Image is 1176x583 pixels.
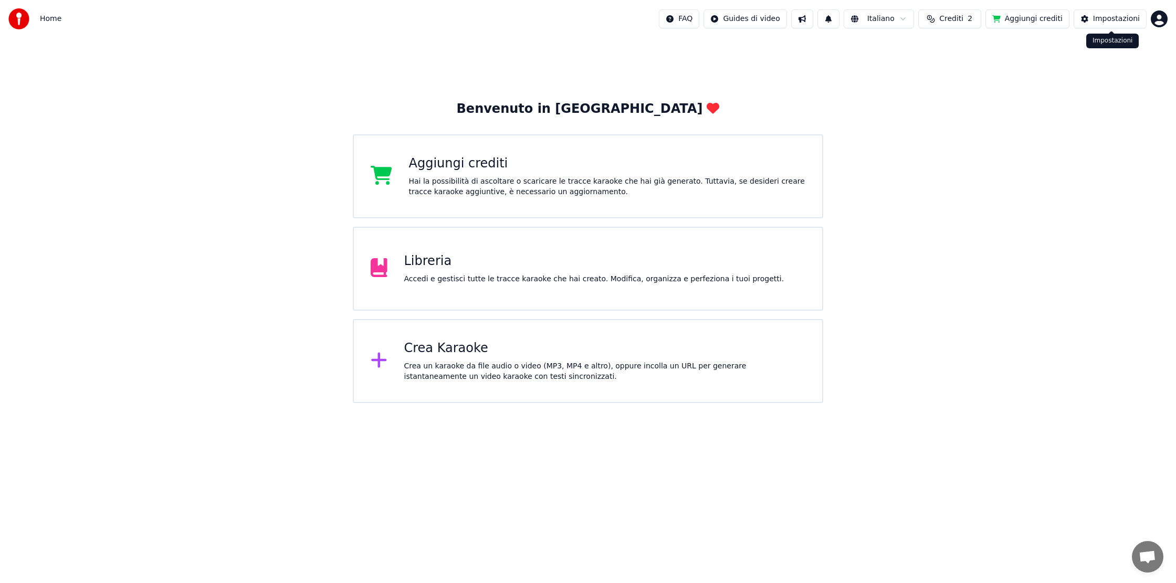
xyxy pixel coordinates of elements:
div: Libreria [404,253,784,270]
span: 2 [968,14,972,24]
div: Aprire la chat [1132,541,1163,573]
span: Home [40,14,61,24]
span: Crediti [939,14,963,24]
div: Accedi e gestisci tutte le tracce karaoke che hai creato. Modifica, organizza e perfeziona i tuoi... [404,274,784,284]
div: Hai la possibilità di ascoltare o scaricare le tracce karaoke che hai già generato. Tuttavia, se ... [409,176,806,197]
img: youka [8,8,29,29]
button: Aggiungi crediti [985,9,1069,28]
div: Impostazioni [1086,34,1139,48]
div: Benvenuto in [GEOGRAPHIC_DATA] [457,101,720,118]
div: Crea Karaoke [404,340,806,357]
nav: breadcrumb [40,14,61,24]
div: Impostazioni [1093,14,1140,24]
button: Crediti2 [918,9,981,28]
button: Impostazioni [1074,9,1147,28]
div: Crea un karaoke da file audio o video (MP3, MP4 e altro), oppure incolla un URL per generare ista... [404,361,806,382]
button: FAQ [659,9,699,28]
button: Guides di video [703,9,786,28]
div: Aggiungi crediti [409,155,806,172]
